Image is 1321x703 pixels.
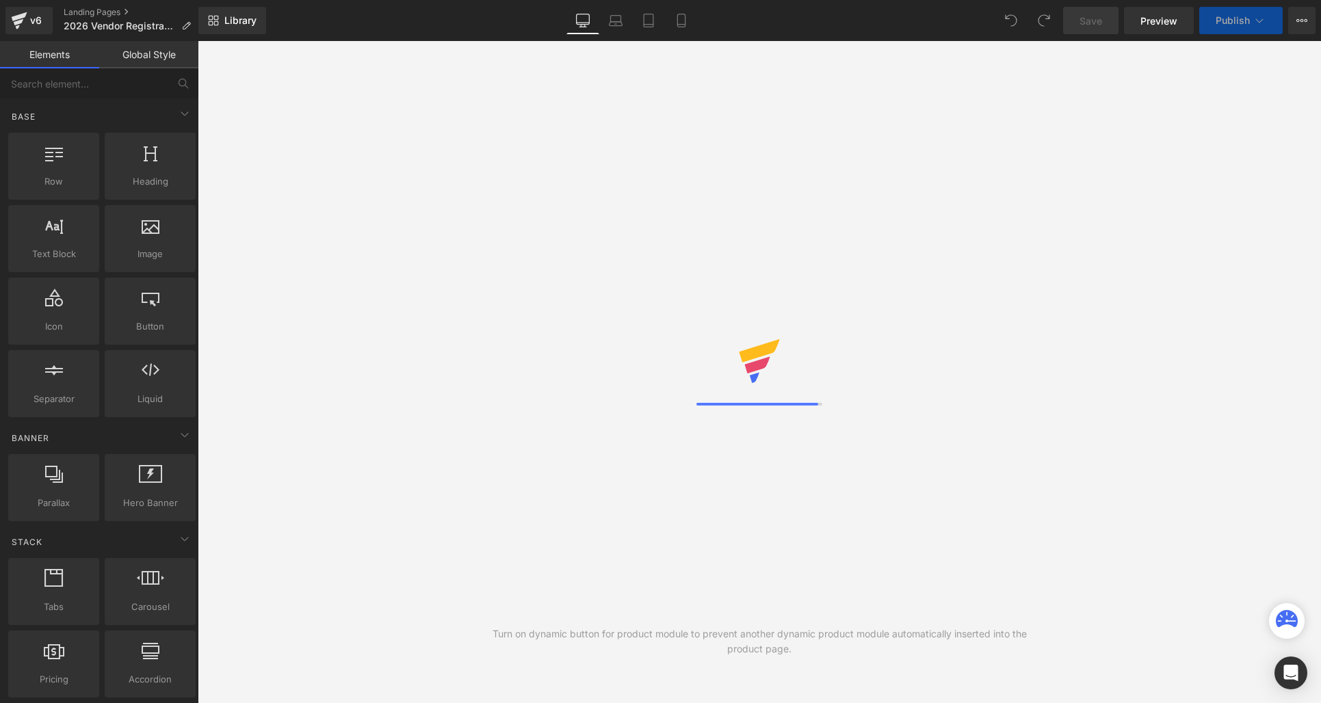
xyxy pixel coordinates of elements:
a: Preview [1124,7,1194,34]
span: Icon [12,319,95,334]
button: More [1288,7,1316,34]
div: v6 [27,12,44,29]
a: Landing Pages [64,7,202,18]
span: Image [109,247,192,261]
div: Open Intercom Messenger [1274,656,1307,689]
button: Undo [997,7,1025,34]
a: v6 [5,7,53,34]
span: Pricing [12,672,95,687]
a: Laptop [599,7,632,34]
span: Stack [10,535,44,548]
span: Library [224,14,257,27]
span: Row [12,174,95,189]
a: New Library [198,7,266,34]
span: Separator [12,392,95,406]
span: Parallax [12,496,95,510]
a: Global Style [99,41,198,68]
span: Banner [10,432,51,445]
span: Button [109,319,192,334]
span: Liquid [109,392,192,406]
span: Accordion [109,672,192,687]
span: Hero Banner [109,496,192,510]
span: Tabs [12,600,95,614]
a: Mobile [665,7,698,34]
span: Save [1080,14,1102,28]
span: Heading [109,174,192,189]
span: Base [10,110,37,123]
a: Desktop [566,7,599,34]
span: 2026 Vendor Registration [64,21,176,31]
button: Publish [1199,7,1283,34]
span: Text Block [12,247,95,261]
span: Preview [1140,14,1177,28]
div: Turn on dynamic button for product module to prevent another dynamic product module automatically... [479,626,1041,656]
button: Redo [1030,7,1058,34]
span: Publish [1216,15,1250,26]
a: Tablet [632,7,665,34]
span: Carousel [109,600,192,614]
